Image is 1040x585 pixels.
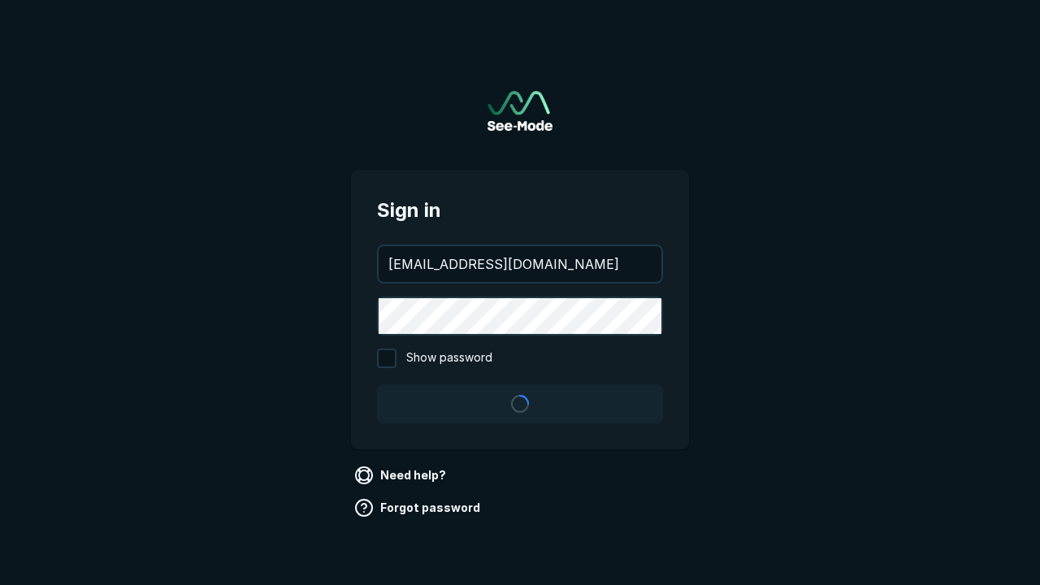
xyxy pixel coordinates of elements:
a: Go to sign in [487,91,552,131]
span: Show password [406,349,492,368]
a: Need help? [351,462,453,488]
input: your@email.com [379,246,661,282]
span: Sign in [377,196,663,225]
a: Forgot password [351,495,487,521]
img: See-Mode Logo [487,91,552,131]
